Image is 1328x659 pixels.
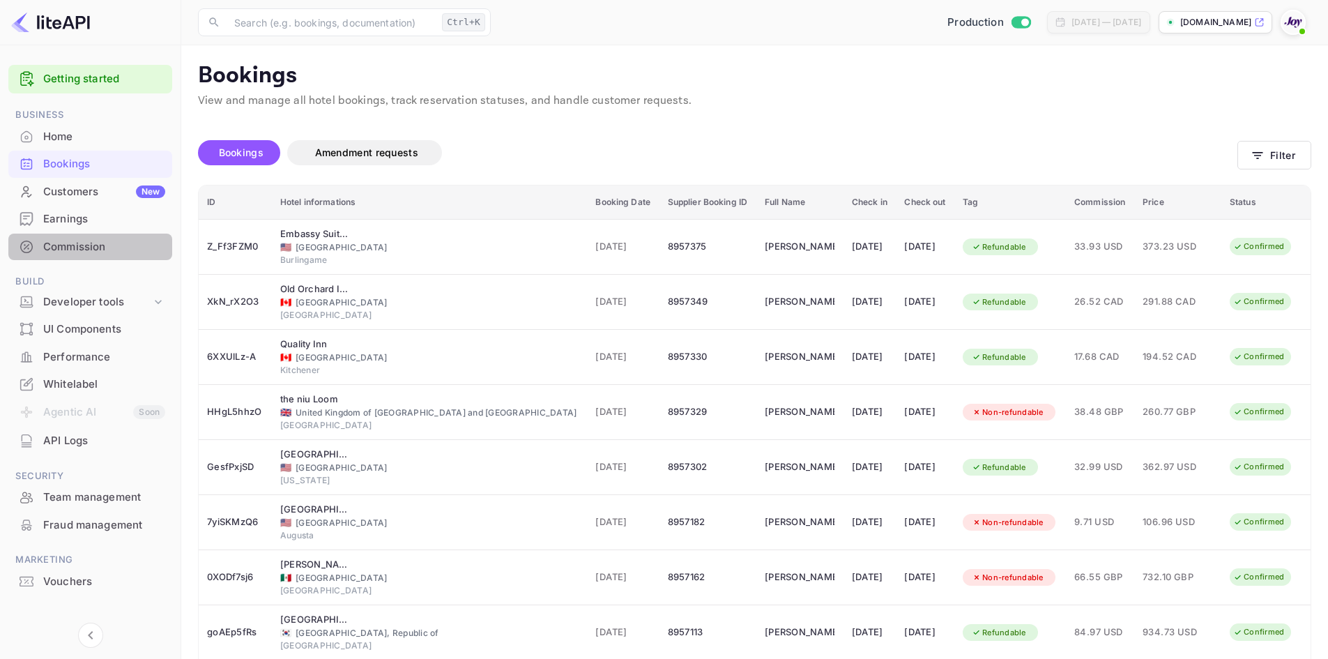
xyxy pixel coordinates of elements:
span: United States of America [280,518,291,527]
div: [GEOGRAPHIC_DATA] [280,309,579,321]
div: Non-refundable [963,404,1053,421]
span: Business [8,107,172,123]
a: Commission [8,234,172,259]
span: 32.99 USD [1074,460,1126,475]
div: 0XODf7sj6 [207,566,264,589]
div: Confirmed [1224,403,1293,421]
div: [GEOGRAPHIC_DATA] [280,419,579,432]
div: Refundable [963,349,1035,366]
div: Confirmed [1224,513,1293,531]
th: Commission [1066,185,1134,220]
div: the niu Loom [280,393,350,407]
th: Booking Date [587,185,659,220]
th: Status [1221,185,1311,220]
button: Collapse navigation [78,623,103,648]
div: Whitelabel [8,371,172,398]
div: [DATE] [852,346,888,368]
div: UI Components [43,321,165,338]
span: [DATE] [595,349,650,365]
span: [DATE] [595,239,650,255]
div: Bookings [43,156,165,172]
span: United States of America [280,243,291,252]
span: 732.10 GBP [1143,570,1212,585]
div: [DATE] [852,401,888,423]
th: Hotel informations [272,185,587,220]
div: XkN_rX2O3 [207,291,264,313]
div: 6XXUlLz-A [207,346,264,368]
div: Ctrl+K [442,13,485,31]
div: Customers [43,184,165,200]
div: Refundable [963,238,1035,256]
div: [GEOGRAPHIC_DATA] [280,351,579,364]
span: 291.88 CAD [1143,294,1212,310]
div: New [136,185,165,198]
a: Earnings [8,206,172,232]
div: [DATE] [904,511,946,533]
img: LiteAPI logo [11,11,90,33]
a: Vouchers [8,568,172,594]
span: 38.48 GBP [1074,404,1126,420]
div: Robert Avigliano [765,236,834,258]
span: Korea, Republic of [280,628,291,637]
div: Earnings [8,206,172,233]
div: Non-refundable [963,569,1053,586]
p: [DOMAIN_NAME] [1180,16,1251,29]
span: Production [947,15,1004,31]
div: Ellen Coomber [765,566,834,589]
div: 8957375 [668,236,748,258]
div: [GEOGRAPHIC_DATA] [280,296,579,309]
div: API Logs [43,433,165,449]
span: [DATE] [595,515,650,530]
div: Confirmed [1224,238,1293,255]
span: Canada [280,298,291,307]
div: [GEOGRAPHIC_DATA] [280,572,579,584]
span: United States of America [280,463,291,472]
span: 9.71 USD [1074,515,1126,530]
div: Performance [43,349,165,365]
div: Vouchers [43,574,165,590]
div: LOTTE City Hotel Myeongdong [280,613,350,627]
button: Filter [1237,141,1311,169]
div: Quality Inn [280,338,350,351]
th: Tag [954,185,1066,220]
div: Developer tools [8,290,172,315]
div: Confirmed [1224,458,1293,476]
span: 260.77 GBP [1143,404,1212,420]
span: Bookings [219,146,264,158]
span: 33.93 USD [1074,239,1126,255]
span: 373.23 USD [1143,239,1212,255]
div: Augusta [280,529,579,542]
div: Developer tools [43,294,151,310]
div: Old Orchard Inn & Spa [280,282,350,296]
div: 8957302 [668,456,748,478]
div: 8957349 [668,291,748,313]
div: [DATE] [852,511,888,533]
div: [DATE] [904,456,946,478]
a: Getting started [43,71,165,87]
div: UI Components [8,316,172,343]
div: Whitelabel [43,377,165,393]
a: Performance [8,344,172,370]
div: goAEp5fRs [207,621,264,644]
th: Check out [896,185,954,220]
div: Amir Heer [765,401,834,423]
span: 194.52 CAD [1143,349,1212,365]
div: United Kingdom of [GEOGRAPHIC_DATA] and [GEOGRAPHIC_DATA] [280,407,579,419]
div: 8957113 [668,621,748,644]
div: Fraud management [43,517,165,533]
span: Build [8,274,172,289]
div: [GEOGRAPHIC_DATA] [280,462,579,474]
div: [DATE] [852,236,888,258]
div: Earnings [43,211,165,227]
span: 362.97 USD [1143,460,1212,475]
div: Hyatt Place Augusta [280,503,350,517]
div: [US_STATE] [280,474,579,487]
span: 66.55 GBP [1074,570,1126,585]
div: Performance [8,344,172,371]
div: [GEOGRAPHIC_DATA], Republic of [280,627,579,639]
div: [DATE] [852,621,888,644]
div: 8957329 [668,401,748,423]
div: [GEOGRAPHIC_DATA] [280,584,579,597]
div: Confirmed [1224,293,1293,310]
div: Bookings [8,151,172,178]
